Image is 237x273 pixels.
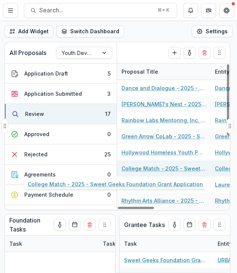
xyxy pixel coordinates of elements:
[117,64,210,80] div: Proposal Title
[192,25,233,37] button: Settings
[5,236,98,252] div: Task
[9,216,54,234] p: Foundation Tasks
[184,47,196,59] button: toggle-assigned-to-me
[98,236,154,252] div: Task Assignee
[213,240,237,248] div: Entity
[121,100,206,108] a: [PERSON_NAME]'s Nest - 2025 - Sweet Geeks Foundation Grant Application
[39,7,153,14] span: Search...
[5,104,117,124] button: Review17
[107,90,111,98] div: 3
[4,25,53,37] button: Add Widget
[5,185,117,205] button: Payment Schedule0
[24,90,82,98] div: Application Submitted
[56,25,124,37] button: Switch Dashboard
[5,165,117,185] button: Agreements0
[201,3,216,18] button: Partners
[120,240,141,248] div: Task
[5,240,27,248] div: Task
[69,219,81,231] button: Calendar
[108,70,111,77] div: 5
[156,6,171,14] div: ⌘ + K
[24,150,47,158] div: Rejected
[5,84,117,104] button: Application Submitted3
[107,130,111,138] div: 0
[121,132,206,140] a: Green Arrow CoLab - 2025 - Sweet Geeks Foundation Grant Application
[169,219,181,231] button: toggle-assigned-to-me
[24,70,68,77] div: Application Draft
[124,220,165,229] p: Grantee Tasks
[99,219,111,231] button: Drag
[121,148,206,156] a: Hollywood Homeless Youth Partnership - 2025 - Sweet Geeks Foundation Grant Application
[120,236,213,252] div: Task
[198,219,210,231] button: Delete card
[121,116,206,124] a: Rainbow Labs Mentoring, Inc. - 2025 - Sweet Geeks Foundation Grant Application
[198,47,210,59] button: Delete card
[5,124,117,144] button: Approved0
[54,219,66,231] button: toggle-assigned-to-me
[107,171,111,178] div: 0
[183,3,198,18] button: Notifications
[107,191,111,199] div: 0
[227,119,233,134] button: Drag
[169,47,181,59] button: Create Proposal
[121,165,206,172] a: College Match - 2025 - Sweet Geeks Foundation Grant Application
[105,110,111,118] div: 17
[121,197,206,205] a: Rhythm Arts Alliance - 2025 - Sweet Geeks Foundation Grant Application
[213,219,225,231] button: Drag
[9,48,46,57] p: All Proposals
[1,119,8,134] button: Drag
[24,130,49,138] div: Approved
[98,240,146,248] div: Task Assignee
[3,3,18,18] button: Toggle Menu
[121,84,206,92] a: Dance and Dialogue - 2025 - Sweet Geeks Foundation Grant Application
[121,181,206,188] a: Laurel House Inc., dba [GEOGRAPHIC_DATA] - 2025 - Sweet Geeks Foundation Grant Application
[5,144,117,165] button: Rejected25
[184,219,196,231] button: Calendar
[24,171,56,178] div: Agreements
[84,219,96,231] button: Delete card
[24,3,177,18] button: Search...
[24,191,73,199] div: Payment Schedule
[219,3,234,18] button: Get Help
[117,68,163,76] div: Proposal Title
[25,110,44,118] div: Review
[104,150,111,158] div: 25
[213,47,225,59] button: Drag
[124,256,209,264] a: Sweet Geeks Foundation Grant Report
[5,64,117,84] button: Application Draft5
